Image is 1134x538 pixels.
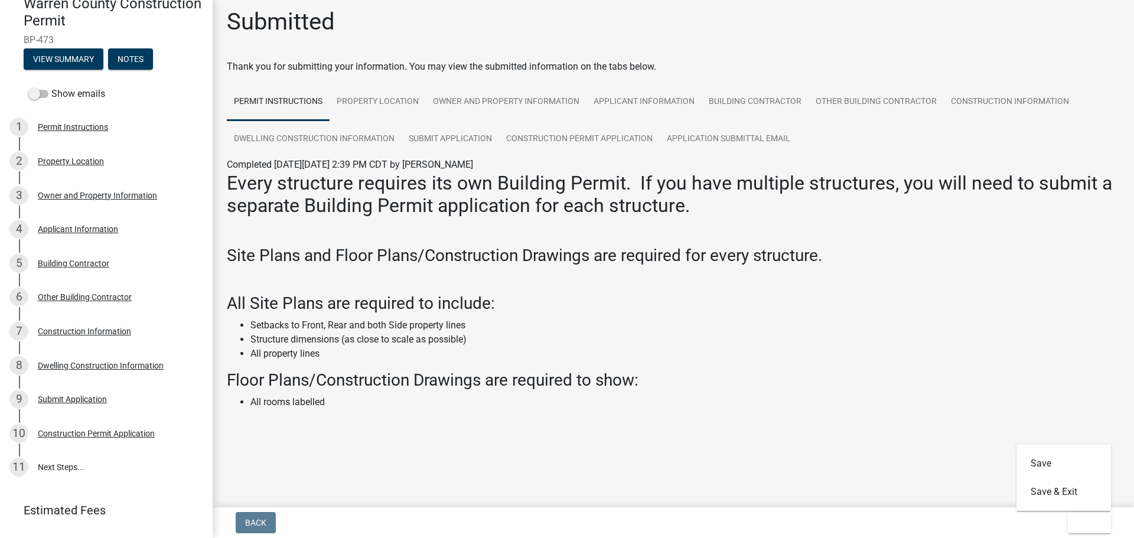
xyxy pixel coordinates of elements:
[38,225,118,233] div: Applicant Information
[9,288,28,307] div: 6
[9,390,28,409] div: 9
[660,120,797,158] a: Application Submittal Email
[9,186,28,205] div: 3
[28,87,105,101] label: Show emails
[809,83,944,121] a: Other Building Contractor
[499,120,660,158] a: Construction Permit Application
[9,458,28,477] div: 11
[426,83,586,121] a: Owner and Property Information
[227,159,473,170] span: Completed [DATE][DATE] 2:39 PM CDT by [PERSON_NAME]
[108,48,153,70] button: Notes
[38,191,157,200] div: Owner and Property Information
[38,429,155,438] div: Construction Permit Application
[1016,449,1111,478] button: Save
[9,254,28,273] div: 5
[250,395,1120,409] li: All rooms labelled
[38,327,131,335] div: Construction Information
[38,395,107,403] div: Submit Application
[227,60,1120,74] div: Thank you for submitting your information. You may view the submitted information on the tabs below.
[227,370,1120,390] h3: Floor Plans/Construction Drawings are required to show:
[38,259,109,268] div: Building Contractor
[1077,518,1094,527] span: Exit
[1068,512,1111,533] button: Exit
[24,48,103,70] button: View Summary
[227,294,1120,314] h3: All Site Plans are required to include:
[9,220,28,239] div: 4
[38,293,132,301] div: Other Building Contractor
[227,8,335,36] h1: Submitted
[227,120,402,158] a: Dwelling Construction Information
[245,518,266,527] span: Back
[250,332,1120,347] li: Structure dimensions (as close to scale as possible)
[38,361,164,370] div: Dwelling Construction Information
[38,123,108,131] div: Permit Instructions
[402,120,499,158] a: Submit Application
[227,246,1120,266] h3: Site Plans and Floor Plans/Construction Drawings are required for every structure.
[9,424,28,443] div: 10
[1016,478,1111,506] button: Save & Exit
[236,512,276,533] button: Back
[227,172,1120,217] h2: Every structure requires its own Building Permit. If you have multiple structures, you will need ...
[38,157,104,165] div: Property Location
[9,498,194,522] a: Estimated Fees
[944,83,1076,121] a: Construction Information
[24,34,189,45] span: BP-473
[9,118,28,136] div: 1
[108,55,153,64] wm-modal-confirm: Notes
[9,152,28,171] div: 2
[250,347,1120,361] li: All property lines
[9,322,28,341] div: 7
[1016,445,1111,511] div: Exit
[250,318,1120,332] li: Setbacks to Front, Rear and both Side property lines
[227,83,330,121] a: Permit Instructions
[702,83,809,121] a: Building Contractor
[330,83,426,121] a: Property Location
[9,356,28,375] div: 8
[24,55,103,64] wm-modal-confirm: Summary
[586,83,702,121] a: Applicant Information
